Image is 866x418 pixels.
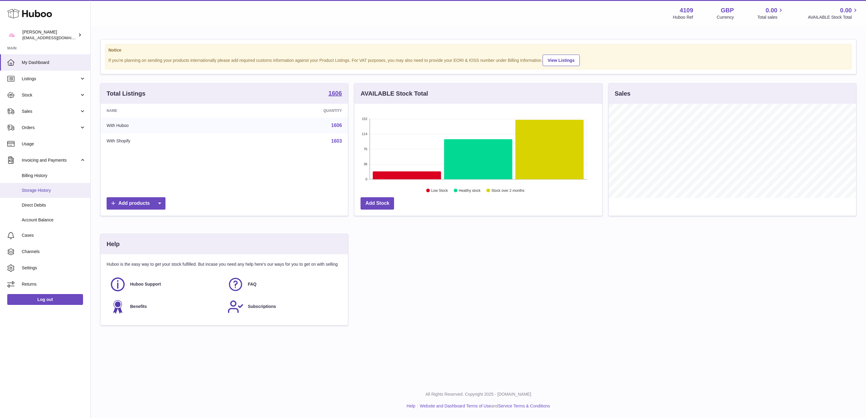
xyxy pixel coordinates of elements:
[107,90,146,98] h3: Total Listings
[757,6,784,20] a: 0.00 Total sales
[22,60,86,65] span: My Dashboard
[108,47,848,53] strong: Notice
[95,391,861,397] p: All Rights Reserved. Copyright 2025 - [DOMAIN_NAME]
[362,117,367,121] text: 152
[361,90,428,98] h3: AVAILABLE Stock Total
[248,281,257,287] span: FAQ
[110,299,221,315] a: Benefits
[22,265,86,271] span: Settings
[418,403,550,409] li: and
[101,104,234,118] th: Name
[407,404,415,408] a: Help
[22,92,79,98] span: Stock
[366,177,367,181] text: 0
[717,14,734,20] div: Currency
[227,299,339,315] a: Subscriptions
[101,133,234,149] td: With Shopify
[22,188,86,193] span: Storage History
[22,157,79,163] span: Invoicing and Payments
[680,6,693,14] strong: 4109
[420,404,491,408] a: Website and Dashboard Terms of Use
[22,29,77,41] div: [PERSON_NAME]
[673,14,693,20] div: Huboo Ref
[364,147,367,151] text: 76
[431,188,448,193] text: Low Stock
[840,6,852,14] span: 0.00
[110,276,221,293] a: Huboo Support
[808,14,859,20] span: AVAILABLE Stock Total
[22,173,86,179] span: Billing History
[22,249,86,255] span: Channels
[22,125,79,131] span: Orders
[808,6,859,20] a: 0.00 AVAILABLE Stock Total
[459,188,481,193] text: Healthy stock
[766,6,778,14] span: 0.00
[130,281,161,287] span: Huboo Support
[22,109,79,114] span: Sales
[107,240,120,248] h3: Help
[22,141,86,147] span: Usage
[364,162,367,166] text: 38
[331,123,342,128] a: 1606
[543,55,580,66] a: View Listings
[7,294,83,305] a: Log out
[108,54,848,66] div: If you're planning on sending your products internationally please add required customs informati...
[22,35,89,40] span: [EMAIL_ADDRESS][DOMAIN_NAME]
[498,404,550,408] a: Service Terms & Conditions
[615,90,630,98] h3: Sales
[22,76,79,82] span: Listings
[248,304,276,309] span: Subscriptions
[757,14,784,20] span: Total sales
[721,6,734,14] strong: GBP
[22,217,86,223] span: Account Balance
[492,188,524,193] text: Stock over 2 months
[101,118,234,133] td: With Huboo
[227,276,339,293] a: FAQ
[361,197,394,210] a: Add Stock
[329,90,342,97] a: 1606
[22,281,86,287] span: Returns
[329,90,342,96] strong: 1606
[362,132,367,136] text: 114
[234,104,348,118] th: Quantity
[331,138,342,144] a: 1603
[107,197,165,210] a: Add products
[22,202,86,208] span: Direct Debits
[130,304,147,309] span: Benefits
[22,233,86,238] span: Cases
[7,30,16,40] img: internalAdmin-4109@internal.huboo.com
[107,261,342,267] p: Huboo is the easy way to get your stock fulfilled. But incase you need any help here's our ways f...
